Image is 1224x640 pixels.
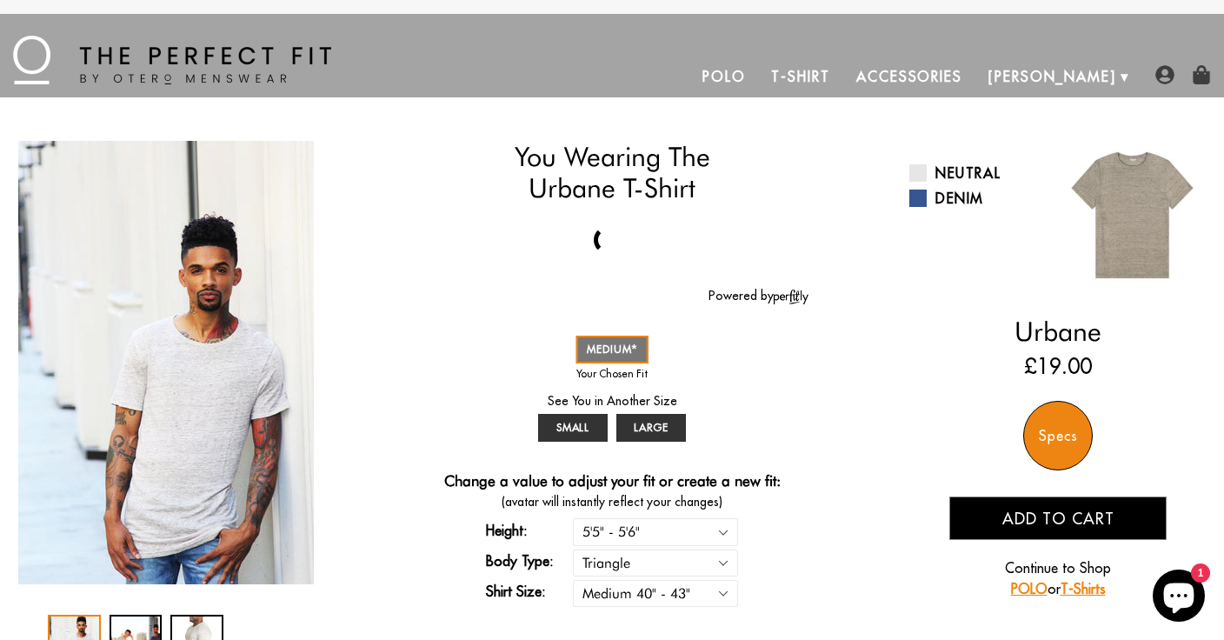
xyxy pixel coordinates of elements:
[18,141,314,584] img: IMG_2252_copy_1024x1024_2x_2df0954d-29b1-4e4f-b178-847c5e09e1cb_340x.jpg
[538,414,608,442] a: SMALL
[689,56,759,97] a: Polo
[975,56,1129,97] a: [PERSON_NAME]
[416,141,808,204] h1: You Wearing The Urbane T-Shirt
[1023,401,1093,470] div: Specs
[909,163,1045,183] a: Neutral
[1061,580,1106,597] a: T-Shirts
[1192,65,1211,84] img: shopping-bag-icon.png
[1024,350,1092,382] ins: £19.00
[1011,580,1048,597] a: POLO
[634,421,669,434] span: LARGE
[416,493,808,511] span: (avatar will instantly reflect your changes)
[774,290,808,304] img: perfitly-logo_73ae6c82-e2e3-4a36-81b1-9e913f6ac5a1.png
[1058,141,1207,290] img: 07.jpg
[909,316,1207,347] h2: Urbane
[843,56,975,97] a: Accessories
[13,36,331,84] img: The Perfect Fit - by Otero Menswear - Logo
[758,56,842,97] a: T-Shirt
[587,343,638,356] span: MEDIUM
[17,141,315,584] div: 1 / 3
[444,472,781,493] h4: Change a value to adjust your fit or create a new fit:
[486,550,573,571] label: Body Type:
[1002,509,1114,529] span: Add to cart
[949,557,1167,599] p: Continue to Shop or
[909,188,1045,209] a: Denim
[708,288,808,303] a: Powered by
[949,497,1167,540] button: Add to cart
[1155,65,1174,84] img: user-account-icon.png
[486,581,573,602] label: Shirt Size:
[616,414,686,442] a: LARGE
[1147,570,1210,626] inbox-online-store-chat: Shopify online store chat
[556,421,590,434] span: SMALL
[576,336,649,363] a: MEDIUM
[486,520,573,541] label: Height:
